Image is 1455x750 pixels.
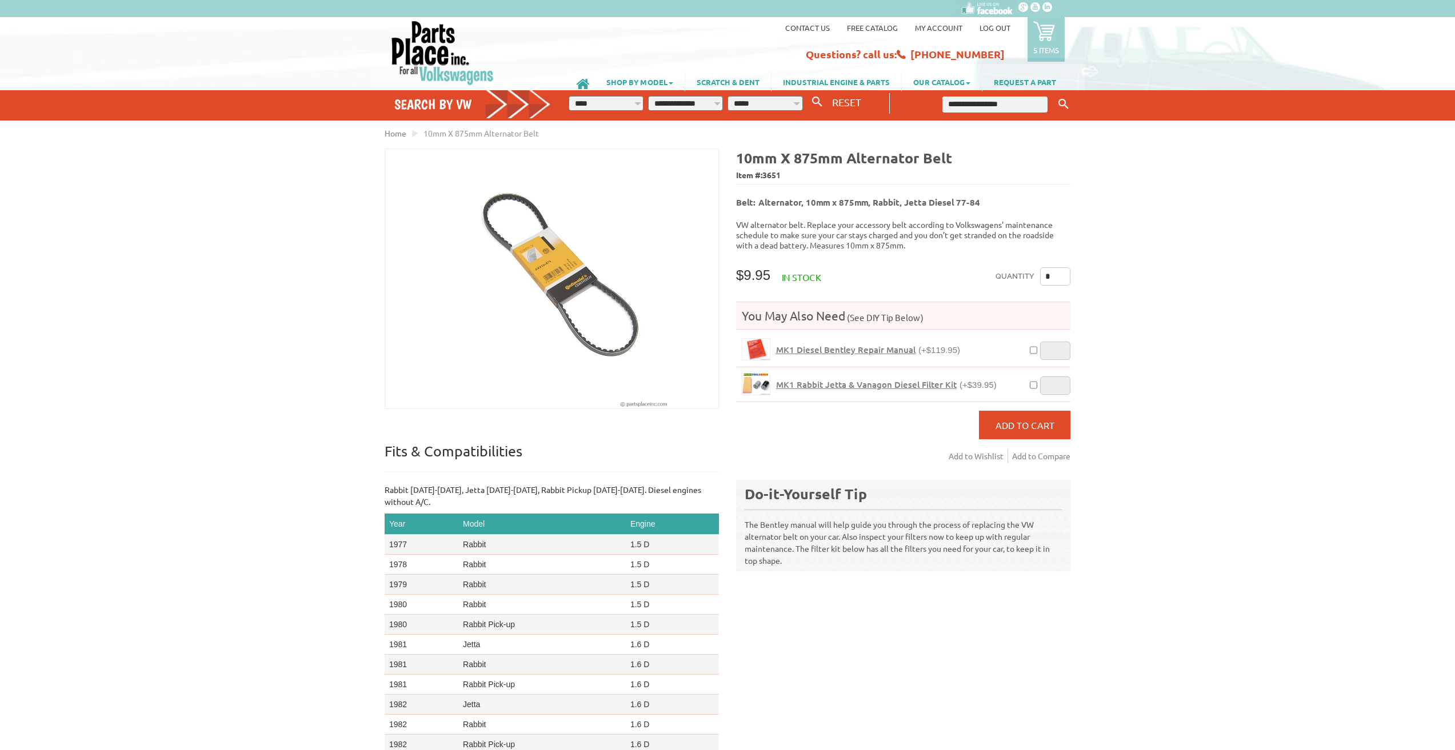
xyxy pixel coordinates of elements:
span: (+$119.95) [918,345,960,355]
a: 5 items [1028,17,1065,62]
td: 1.6 D [626,655,719,675]
th: Model [458,514,626,535]
td: 1.6 D [626,715,719,735]
td: Jetta [458,695,626,715]
span: Item #: [736,167,1070,184]
img: MK1 Diesel Bentley Repair Manual [742,339,770,360]
button: RESET [828,94,866,110]
td: Rabbit [458,595,626,615]
span: (See DIY Tip Below) [845,312,924,323]
p: Rabbit [DATE]-[DATE], Jetta [DATE]-[DATE], Rabbit Pickup [DATE]-[DATE]. Diesel engines without A/C. [385,484,719,508]
td: Rabbit [458,555,626,575]
td: 1980 [385,595,458,615]
img: Parts Place Inc! [390,20,495,86]
a: MK1 Rabbit Jetta & Vanagon Diesel Filter Kit [742,373,770,395]
td: 1.5 D [626,615,719,635]
span: 3651 [762,170,781,180]
h4: Search by VW [394,96,551,113]
td: 1982 [385,695,458,715]
span: (+$39.95) [960,380,997,390]
td: 1.5 D [626,595,719,615]
a: Contact us [785,23,830,33]
th: Engine [626,514,719,535]
label: Quantity [996,267,1034,286]
td: 1981 [385,655,458,675]
h4: You May Also Need [736,308,1070,323]
a: INDUSTRIAL ENGINE & PARTS [772,72,901,91]
a: MK1 Diesel Bentley Repair Manual(+$119.95) [776,344,960,355]
td: 1.6 D [626,695,719,715]
span: MK1 Rabbit Jetta & Vanagon Diesel Filter Kit [776,379,957,390]
td: 1979 [385,575,458,595]
td: 1981 [385,675,458,695]
td: 1.6 D [626,675,719,695]
td: 1981 [385,635,458,655]
span: RESET [832,96,861,108]
td: Rabbit [458,715,626,735]
a: Home [385,128,406,138]
td: Rabbit [458,655,626,675]
button: Add to Cart [979,411,1070,439]
a: MK1 Rabbit Jetta & Vanagon Diesel Filter Kit(+$39.95) [776,379,997,390]
button: Keyword Search [1055,95,1072,114]
a: Add to Wishlist [949,449,1008,463]
a: MK1 Diesel Bentley Repair Manual [742,338,770,360]
td: Rabbit Pick-up [458,675,626,695]
td: 1.5 D [626,555,719,575]
td: Rabbit [458,535,626,555]
a: SHOP BY MODEL [595,72,685,91]
td: 1978 [385,555,458,575]
p: The Bentley manual will help guide you through the process of replacing the VW alternator belt on... [745,509,1062,567]
td: Rabbit Pick-up [458,615,626,635]
a: Add to Compare [1012,449,1070,463]
p: VW alternator belt. Replace your accessory belt according to Volkswagens' maintenance schedule to... [736,219,1070,250]
a: My Account [915,23,962,33]
span: In stock [782,271,821,283]
span: $9.95 [736,267,770,283]
td: 1.6 D [626,635,719,655]
td: 1982 [385,715,458,735]
td: 1.5 D [626,535,719,555]
b: 10mm x 875mm Alternator Belt [736,149,952,167]
a: SCRATCH & DENT [685,72,771,91]
td: Jetta [458,635,626,655]
a: Log out [980,23,1010,33]
span: 10mm x 875mm Alternator Belt [423,128,539,138]
p: 5 items [1033,45,1059,55]
a: OUR CATALOG [902,72,982,91]
th: Year [385,514,458,535]
b: Do-it-Yourself Tip [745,484,867,503]
img: 10mm x 875mm Alternator Belt [385,149,718,408]
b: Belt: Alternator, 10mm x 875mm, Rabbit, Jetta Diesel 77-84 [736,196,980,208]
span: MK1 Diesel Bentley Repair Manual [776,344,916,355]
a: REQUEST A PART [982,72,1068,91]
button: Search By VW... [808,94,827,110]
img: MK1 Rabbit Jetta & Vanagon Diesel Filter Kit [742,374,770,395]
td: 1980 [385,615,458,635]
td: Rabbit [458,575,626,595]
p: Fits & Compatibilities [385,442,719,472]
a: Free Catalog [847,23,898,33]
td: 1.5 D [626,575,719,595]
span: Add to Cart [996,419,1054,431]
td: 1977 [385,535,458,555]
